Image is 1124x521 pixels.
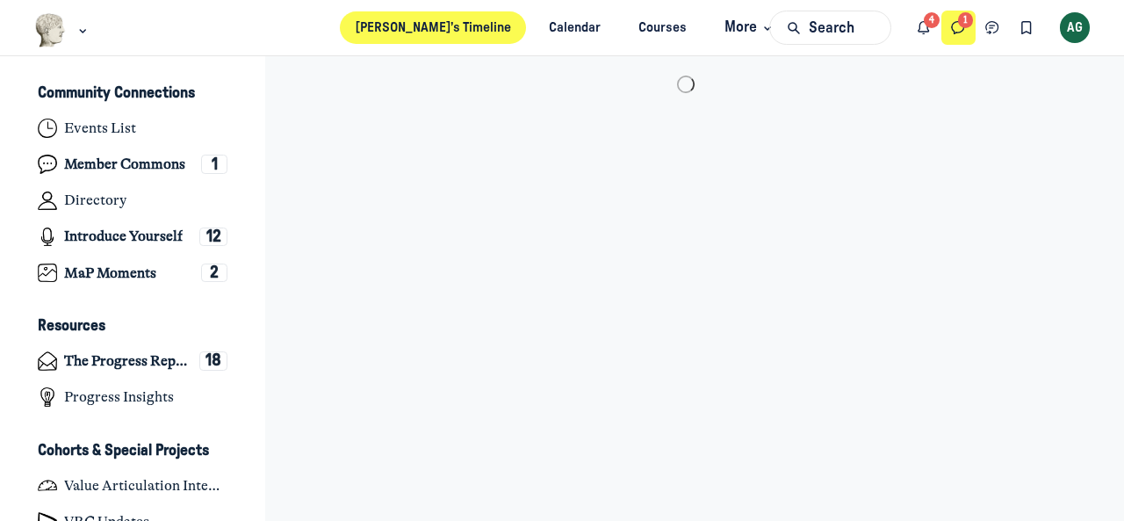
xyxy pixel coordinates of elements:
button: User menu options [1060,12,1091,43]
h4: Events List [64,119,136,137]
div: 12 [199,228,227,247]
a: Courses [623,11,702,44]
a: Events List [23,112,243,145]
a: The Progress Report18 [23,345,243,378]
a: Introduce Yourself12 [23,221,243,253]
button: Community ConnectionsCollapse space [23,79,243,109]
button: Direct messages [941,11,976,45]
a: MaP Moments2 [23,257,243,289]
a: Directory [23,185,243,217]
h4: Progress Insights [64,388,174,406]
button: Cohorts & Special ProjectsCollapse space [23,436,243,466]
div: 2 [201,264,227,283]
h4: The Progress Report [64,352,191,370]
button: Museums as Progress logo [34,11,91,49]
button: ResourcesCollapse space [23,312,243,342]
h4: MaP Moments [64,264,156,282]
div: AG [1060,12,1091,43]
main: Main Content [247,56,1124,112]
h3: Resources [38,317,105,336]
img: Museums as Progress logo [34,13,67,47]
span: More [724,16,776,40]
h4: Member Commons [64,156,185,173]
div: 1 [201,155,227,174]
h3: Community Connections [38,84,195,103]
a: Progress Insights [23,381,243,414]
a: [PERSON_NAME]’s Timeline [340,11,526,44]
h3: Cohorts & Special Projects [38,442,209,460]
a: Calendar [533,11,616,44]
a: Value Articulation Intensive (Cultural Leadership Lab) [23,469,243,502]
h4: Value Articulation Intensive (Cultural Leadership Lab) [64,477,227,495]
div: 18 [199,351,227,371]
button: More [710,11,784,44]
h4: Introduce Yourself [64,228,183,245]
button: Notifications [907,11,941,45]
button: Search [769,11,890,45]
button: Chat threads [976,11,1010,45]
h4: Directory [64,192,126,209]
button: Bookmarks [1009,11,1043,45]
a: Member Commons1 [23,148,243,181]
